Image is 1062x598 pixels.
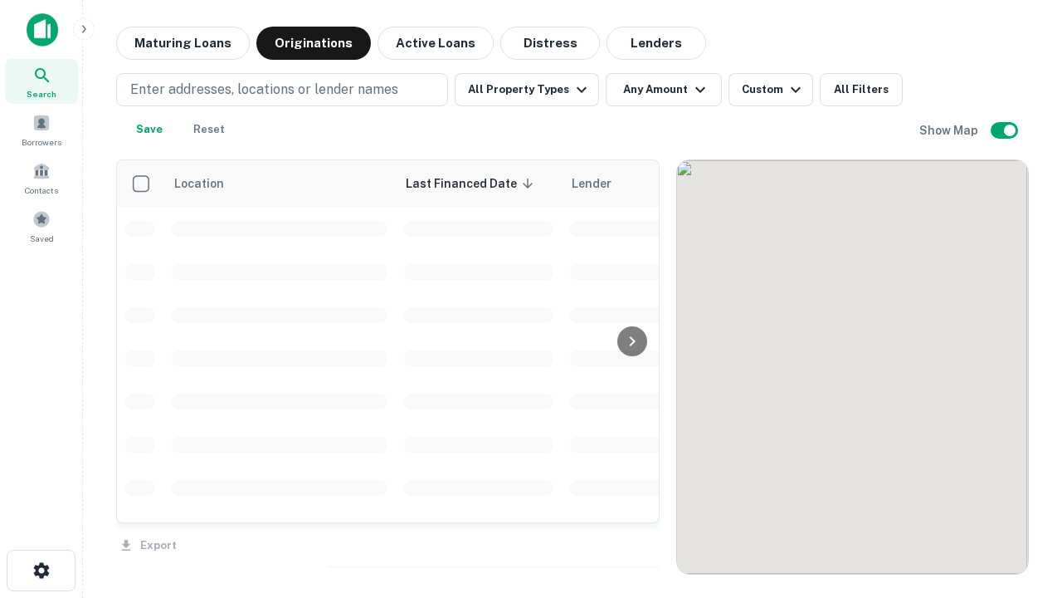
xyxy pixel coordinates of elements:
h6: Show Map [919,121,981,140]
p: Enter addresses, locations or lender names [130,80,398,100]
button: All Property Types [455,73,599,106]
a: Saved [5,203,78,248]
span: Location [173,174,246,194]
div: Custom [742,80,806,100]
span: Search [27,87,56,100]
a: Search [5,59,78,104]
img: capitalize-icon.png [27,13,58,47]
button: Custom [728,73,813,106]
th: Lender [562,160,827,207]
button: Active Loans [378,27,494,60]
span: Lender [572,174,611,194]
button: Lenders [607,27,706,60]
span: Saved [30,232,54,245]
button: Any Amount [606,73,722,106]
th: Location [163,160,396,207]
button: Maturing Loans [116,27,250,60]
iframe: Chat Widget [979,412,1062,492]
button: Originations [256,27,371,60]
button: Distress [500,27,600,60]
span: Contacts [25,184,58,197]
th: Last Financed Date [396,160,562,207]
button: Enter addresses, locations or lender names [116,73,448,106]
button: Reset [183,113,236,146]
span: Last Financed Date [406,174,538,194]
a: Borrowers [5,107,78,152]
button: Save your search to get updates of matches that match your search criteria. [123,113,176,146]
span: Borrowers [22,135,61,149]
a: Contacts [5,155,78,200]
div: 0 0 [677,160,1028,574]
button: All Filters [820,73,903,106]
